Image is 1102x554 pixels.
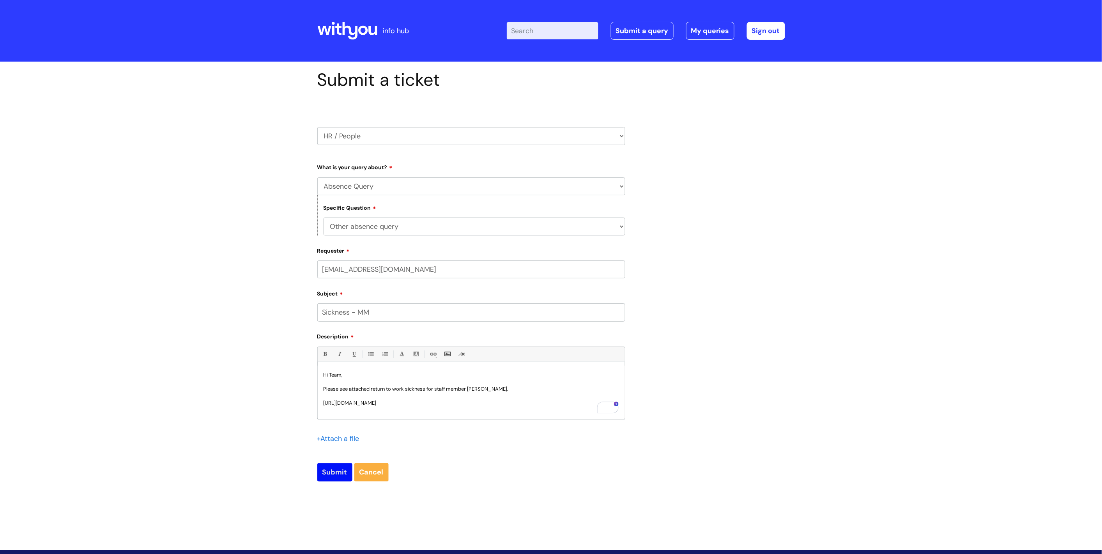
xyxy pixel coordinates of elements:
label: What is your query about? [317,161,625,171]
a: Link [428,349,438,359]
a: Bold (Ctrl-B) [320,349,330,359]
p: info hub [383,25,409,37]
p: Hi Team, [324,372,619,379]
a: Italic (Ctrl-I) [334,349,344,359]
a: Underline(Ctrl-U) [349,349,359,359]
span: + [317,434,321,443]
a: Insert Image... [442,349,452,359]
input: Submit [317,463,352,481]
a: 1. Ordered List (Ctrl-Shift-8) [380,349,390,359]
a: Sign out [747,22,785,40]
p: [URL][DOMAIN_NAME] [324,400,619,407]
p: Please see attached return to work sickness for staff member [PERSON_NAME]. [324,386,619,393]
a: Font Color [397,349,407,359]
a: Back Color [411,349,421,359]
label: Specific Question [324,204,377,211]
label: Requester [317,245,625,254]
label: Description [317,331,625,340]
a: Remove formatting (Ctrl-\) [457,349,467,359]
a: My queries [686,22,734,40]
label: Subject [317,288,625,297]
div: Attach a file [317,432,364,445]
div: To enrich screen reader interactions, please activate Accessibility in Grammarly extension settings [318,366,625,419]
a: • Unordered List (Ctrl-Shift-7) [366,349,375,359]
input: Email [317,260,625,278]
div: | - [507,22,785,40]
input: Search [507,22,598,39]
a: Cancel [354,463,389,481]
h1: Submit a ticket [317,69,625,90]
a: Submit a query [611,22,674,40]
